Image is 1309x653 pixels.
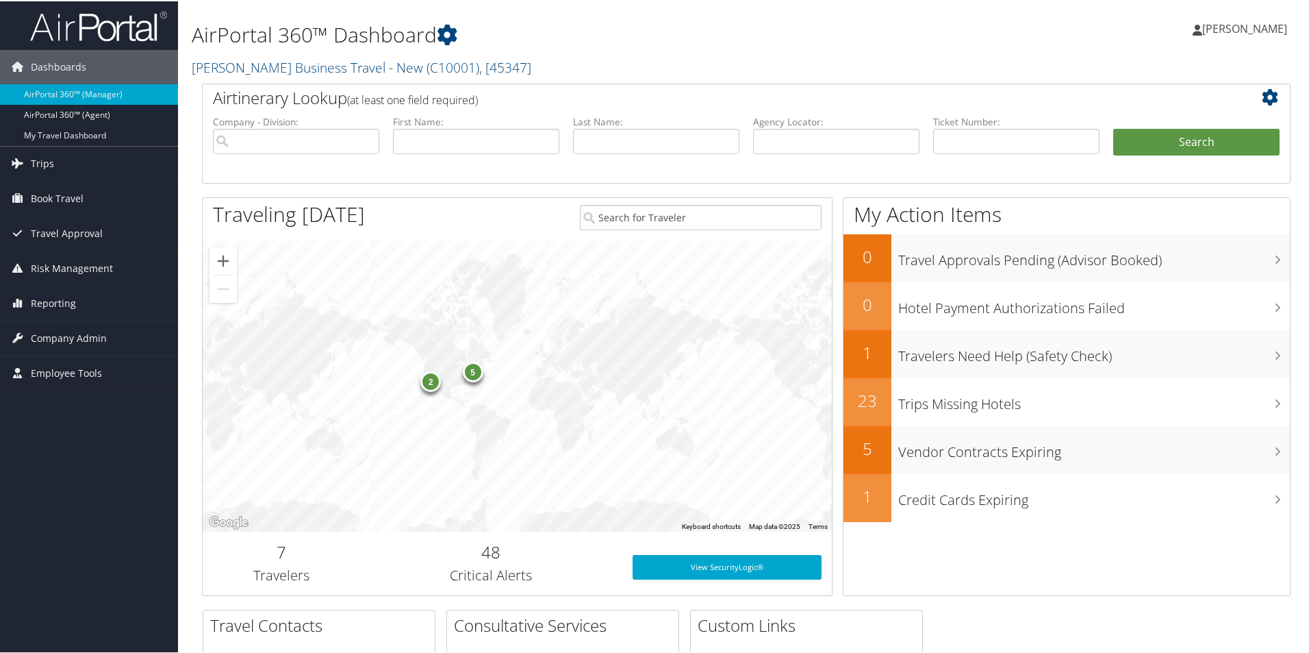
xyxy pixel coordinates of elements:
[420,369,441,390] div: 2
[370,539,612,563] h2: 48
[347,91,478,106] span: (at least one field required)
[749,521,800,529] span: Map data ©2025
[209,246,237,273] button: Zoom in
[31,180,84,214] span: Book Travel
[209,274,237,301] button: Zoom out
[573,114,739,127] label: Last Name:
[479,57,531,75] span: , [ 45347 ]
[192,19,931,48] h1: AirPortal 360™ Dashboard
[843,292,891,315] h2: 0
[370,565,612,584] h3: Critical Alerts
[898,291,1290,317] h3: Hotel Payment Authorizations Failed
[30,9,167,41] img: airportal-logo.png
[213,114,379,127] label: Company - Division:
[843,388,891,411] h2: 23
[1202,20,1287,35] span: [PERSON_NAME]
[843,484,891,507] h2: 1
[31,250,113,284] span: Risk Management
[933,114,1100,127] label: Ticket Number:
[898,338,1290,365] h3: Travelers Need Help (Safety Check)
[843,199,1290,227] h1: My Action Items
[213,565,350,584] h3: Travelers
[31,285,76,319] span: Reporting
[843,473,1290,521] a: 1Credit Cards Expiring
[1113,127,1280,155] button: Search
[31,145,54,180] span: Trips
[31,320,107,354] span: Company Admin
[843,244,891,267] h2: 0
[31,49,86,83] span: Dashboards
[809,521,828,529] a: Terms (opens in new tab)
[843,329,1290,377] a: 1Travelers Need Help (Safety Check)
[843,377,1290,425] a: 23Trips Missing Hotels
[393,114,559,127] label: First Name:
[462,360,483,380] div: 5
[31,355,102,389] span: Employee Tools
[213,199,365,227] h1: Traveling [DATE]
[843,233,1290,281] a: 0Travel Approvals Pending (Advisor Booked)
[213,539,350,563] h2: 7
[427,57,479,75] span: ( C10001 )
[206,513,251,530] a: Open this area in Google Maps (opens a new window)
[898,482,1290,508] h3: Credit Cards Expiring
[580,204,822,229] input: Search for Traveler
[31,215,103,249] span: Travel Approval
[753,114,919,127] label: Agency Locator:
[633,554,822,578] a: View SecurityLogic®
[210,613,435,636] h2: Travel Contacts
[898,434,1290,460] h3: Vendor Contracts Expiring
[898,386,1290,412] h3: Trips Missing Hotels
[843,281,1290,329] a: 0Hotel Payment Authorizations Failed
[843,340,891,363] h2: 1
[698,613,922,636] h2: Custom Links
[192,57,531,75] a: [PERSON_NAME] Business Travel - New
[454,613,678,636] h2: Consultative Services
[682,521,741,530] button: Keyboard shortcuts
[206,513,251,530] img: Google
[213,85,1189,108] h2: Airtinerary Lookup
[898,243,1290,269] h3: Travel Approvals Pending (Advisor Booked)
[843,436,891,459] h2: 5
[843,425,1290,473] a: 5Vendor Contracts Expiring
[1193,7,1301,48] a: [PERSON_NAME]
